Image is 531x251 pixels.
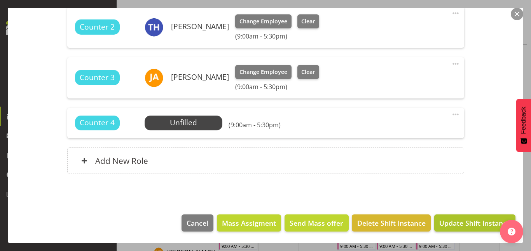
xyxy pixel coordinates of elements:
[434,214,515,232] button: Update Shift Instance
[182,214,213,232] button: Cancel
[171,22,229,31] h6: [PERSON_NAME]
[516,99,531,152] button: Feedback - Show survey
[239,68,287,76] span: Change Employee
[222,218,276,228] span: Mass Assigment
[439,218,510,228] span: Update Shift Instance
[239,17,287,26] span: Change Employee
[170,117,197,128] span: Unfilled
[217,214,281,232] button: Mass Assigment
[235,32,319,40] h6: (9:00am - 5:30pm)
[229,121,281,129] h6: (9:00am - 5:30pm)
[520,107,527,134] span: Feedback
[235,65,292,79] button: Change Employee
[95,156,148,166] h6: Add New Role
[297,65,320,79] button: Clear
[301,17,315,26] span: Clear
[508,228,515,235] img: help-xxl-2.png
[352,214,430,232] button: Delete Shift Instance
[80,72,115,83] span: Counter 3
[145,68,163,87] img: jeseryl-armstrong10788.jpg
[171,73,229,81] h6: [PERSON_NAME]
[297,14,320,28] button: Clear
[187,218,208,228] span: Cancel
[235,14,292,28] button: Change Employee
[235,83,319,91] h6: (9:00am - 5:30pm)
[357,218,426,228] span: Delete Shift Instance
[290,218,343,228] span: Send Mass offer
[145,18,163,37] img: teresa-hawkins9867.jpg
[301,68,315,76] span: Clear
[285,214,348,232] button: Send Mass offer
[80,117,115,128] span: Counter 4
[80,21,115,33] span: Counter 2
